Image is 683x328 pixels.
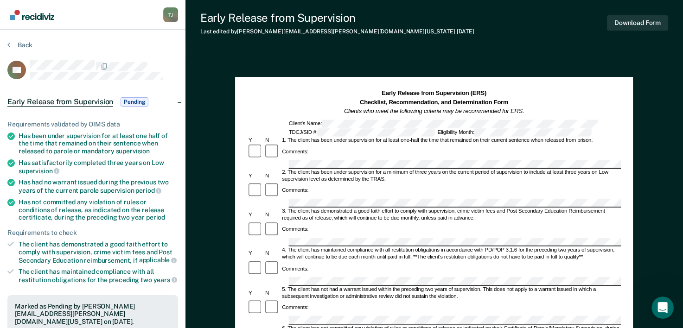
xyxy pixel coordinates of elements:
div: Last edited by [PERSON_NAME][EMAIL_ADDRESS][PERSON_NAME][DOMAIN_NAME][US_STATE] [200,28,474,35]
span: period [135,187,161,194]
div: Has satisfactorily completed three years on Low [19,159,178,175]
div: TDCJ/SID #: [287,128,436,136]
div: Marked as Pending by [PERSON_NAME][EMAIL_ADDRESS][PERSON_NAME][DOMAIN_NAME][US_STATE] on [DATE]. [15,303,171,326]
div: N [264,290,281,296]
div: Comments: [281,188,310,194]
div: N [264,172,281,179]
div: Has had no warrant issued during the previous two years of the current parole supervision [19,178,178,194]
span: [DATE] [457,28,474,35]
img: Recidiviz [10,10,54,20]
div: Requirements validated by OIMS data [7,120,178,128]
div: Comments: [281,304,310,311]
div: Comments: [281,265,310,272]
div: Y [247,251,264,257]
div: 5. The client has not had a warrant issued within the preceding two years of supervision. This do... [281,286,621,300]
span: Pending [121,97,148,107]
div: Requirements to check [7,229,178,237]
button: Profile dropdown button [163,7,178,22]
div: 3. The client has demonstrated a good faith effort to comply with supervision, crime victim fees ... [281,208,621,221]
div: N [264,251,281,257]
div: Eligibility Month: [436,128,593,136]
div: Y [247,212,264,218]
span: applicable [139,256,177,264]
div: 4. The client has maintained compliance with all restitution obligations in accordance with PD/PO... [281,247,621,261]
iframe: Intercom live chat [651,296,674,319]
div: T J [163,7,178,22]
button: Back [7,41,32,49]
span: supervision [116,147,150,155]
em: Clients who meet the following criteria may be recommended for ERS. [344,108,524,114]
span: supervision [19,167,59,175]
div: Comments: [281,227,310,233]
div: 2. The client has been under supervision for a minimum of three years on the current period of su... [281,169,621,183]
span: years [153,276,177,284]
div: Y [247,290,264,296]
div: N [264,137,281,143]
span: Early Release from Supervision [7,97,113,107]
div: Has been under supervision for at least one half of the time that remained on their sentence when... [19,132,178,155]
strong: Checklist, Recommendation, and Determination Form [360,99,508,105]
div: The client has demonstrated a good faith effort to comply with supervision, crime victim fees and... [19,240,178,264]
div: 1. The client has been under supervision for at least one-half the time that remained on their cu... [281,137,621,143]
div: Comments: [281,148,310,155]
button: Download Form [607,15,668,31]
div: Has not committed any violation of rules or conditions of release, as indicated on the release ce... [19,198,178,221]
div: Y [247,137,264,143]
div: Y [247,172,264,179]
div: Client's Name: [287,120,599,127]
strong: Early Release from Supervision (ERS) [382,90,486,96]
div: N [264,212,281,218]
span: period [146,214,165,221]
div: Early Release from Supervision [200,11,474,25]
div: The client has maintained compliance with all restitution obligations for the preceding two [19,268,178,284]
